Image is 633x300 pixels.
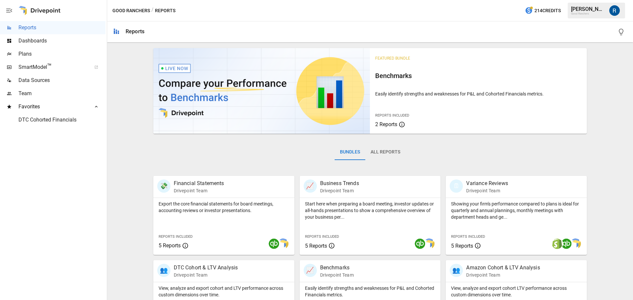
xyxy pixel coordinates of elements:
p: View, analyze and export cohort LTV performance across custom dimensions over time. [451,285,582,298]
div: 👥 [157,264,170,277]
p: Variance Reviews [466,179,508,187]
span: Reports Included [451,234,485,239]
p: Easily identify strengths and weaknesses for P&L and Cohorted Financials metrics. [375,91,582,97]
p: Easily identify strengths and weaknesses for P&L and Cohorted Financials metrics. [305,285,436,298]
p: Drivepoint Team [174,187,224,194]
span: Reports Included [375,113,409,118]
span: Reports Included [305,234,339,239]
button: Good Ranchers [112,7,150,15]
div: Reports [126,28,144,35]
p: Showing your firm's performance compared to plans is ideal for quarterly and annual plannings, mo... [451,201,582,220]
button: All Reports [365,144,406,160]
img: Roman Romero [609,5,620,16]
p: Financial Statements [174,179,224,187]
span: 5 Reports [159,242,181,249]
span: 5 Reports [451,243,473,249]
button: Bundles [335,144,365,160]
span: ™ [47,62,52,70]
button: 214Credits [522,5,563,17]
span: SmartModel [18,63,87,71]
p: Amazon Cohort & LTV Analysis [466,264,540,272]
div: 💸 [157,179,170,193]
span: Dashboards [18,37,105,45]
span: Data Sources [18,76,105,84]
p: Benchmarks [320,264,354,272]
button: Roman Romero [605,1,624,20]
span: 214 Credits [534,7,561,15]
div: / [151,7,154,15]
span: Team [18,90,105,97]
img: quickbooks [269,238,279,249]
p: Export the core financial statements for board meetings, accounting reviews or investor presentat... [159,201,289,214]
span: 2 Reports [375,121,397,127]
div: 📈 [304,179,317,193]
p: View, analyze and export cohort and LTV performance across custom dimensions over time. [159,285,289,298]
p: DTC Cohort & LTV Analysis [174,264,238,272]
div: 📈 [304,264,317,277]
img: video thumbnail [153,48,370,134]
span: DTC Cohorted Financials [18,116,105,124]
p: Drivepoint Team [466,272,540,278]
img: smart model [570,238,581,249]
div: 🗓 [450,179,463,193]
h6: Benchmarks [375,70,582,81]
p: Drivepoint Team [174,272,238,278]
img: shopify [552,238,562,249]
p: Drivepoint Team [466,187,508,194]
div: [PERSON_NAME] [571,6,605,12]
p: Start here when preparing a board meeting, investor updates or all-hands presentations to show a ... [305,201,436,220]
p: Business Trends [320,179,359,187]
div: 👥 [450,264,463,277]
p: Drivepoint Team [320,272,354,278]
img: smart model [278,238,288,249]
span: 5 Reports [305,243,327,249]
img: quickbooks [561,238,572,249]
span: Featured Bundle [375,56,410,61]
div: Good Ranchers [571,12,605,15]
span: Plans [18,50,105,58]
img: quickbooks [415,238,425,249]
span: Reports Included [159,234,193,239]
img: smart model [424,238,435,249]
span: Favorites [18,103,87,111]
span: Reports [18,24,105,32]
p: Drivepoint Team [320,187,359,194]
